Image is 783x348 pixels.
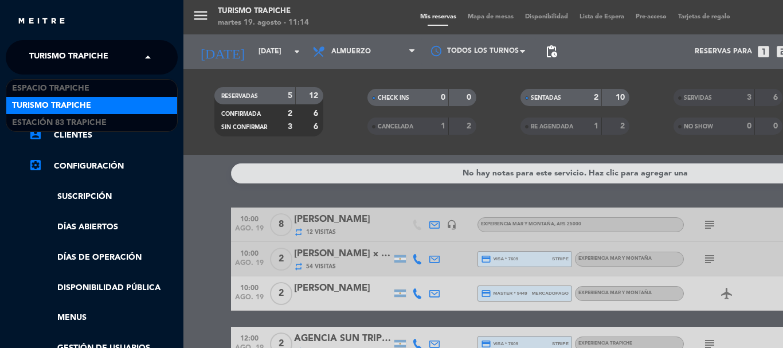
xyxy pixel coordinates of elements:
[29,221,178,234] a: Días abiertos
[29,45,108,69] span: Turismo Trapiche
[29,159,178,173] a: Configuración
[17,17,66,26] img: MEITRE
[545,45,558,58] span: pending_actions
[29,158,42,172] i: settings_applications
[12,99,91,112] span: Turismo Trapiche
[29,251,178,264] a: Días de Operación
[29,190,178,204] a: Suscripción
[12,116,107,130] span: Estación 83 Trapiche
[29,311,178,324] a: Menus
[29,128,178,142] a: account_boxClientes
[29,281,178,295] a: Disponibilidad pública
[29,127,42,141] i: account_box
[12,82,89,95] span: Espacio Trapiche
